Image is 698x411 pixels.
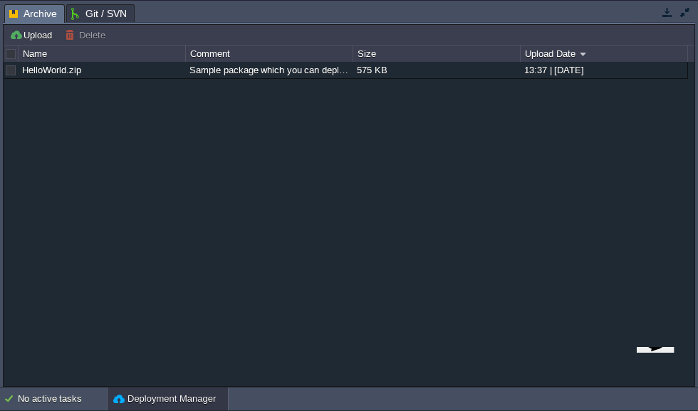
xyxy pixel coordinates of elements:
[71,5,127,22] span: Git / SVN
[353,62,519,78] div: 575 KB
[9,28,56,41] button: Upload
[187,46,353,62] div: Comment
[9,5,57,23] span: Archive
[113,392,216,406] button: Deployment Manager
[65,28,110,41] button: Delete
[521,46,687,62] div: Upload Date
[354,46,520,62] div: Size
[631,347,688,401] iframe: chat widget
[22,65,81,75] a: HelloWorld.zip
[19,46,185,62] div: Name
[521,62,687,78] div: 13:37 | [DATE]
[186,62,352,78] div: Sample package which you can deploy to your environment. Feel free to delete and upload a package...
[18,388,107,410] div: No active tasks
